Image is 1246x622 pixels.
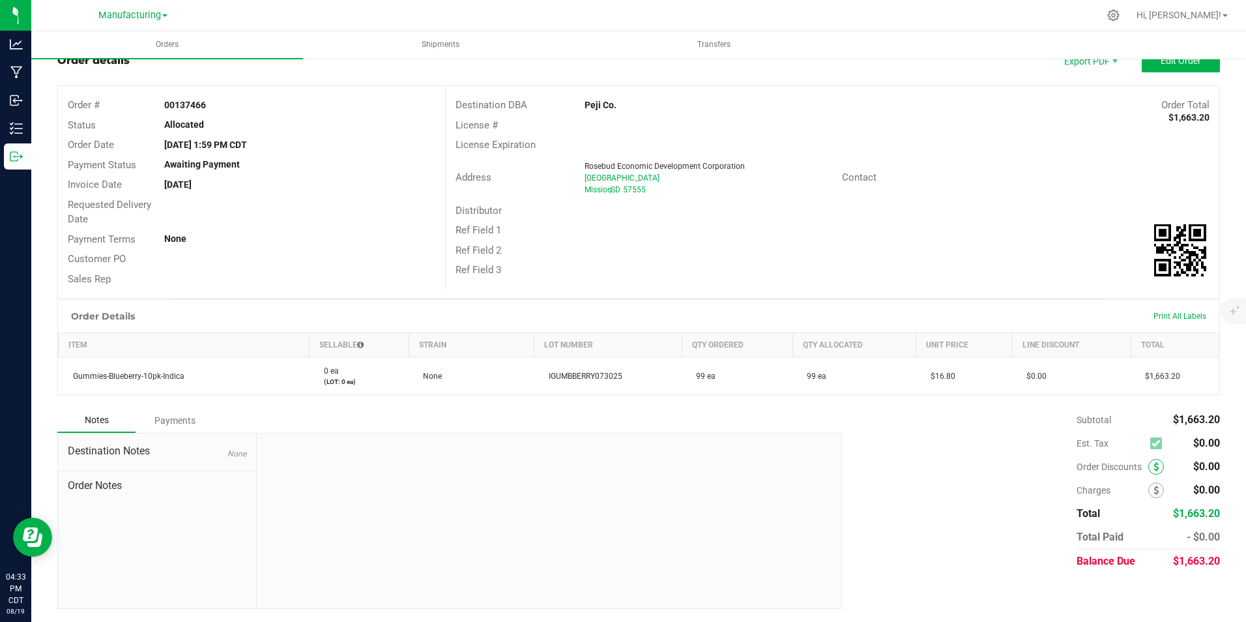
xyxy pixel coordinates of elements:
span: Order # [68,99,100,111]
div: Payments [136,409,214,432]
span: $1,663.20 [1173,507,1220,520]
span: Ref Field 1 [456,224,501,236]
span: Est. Tax [1077,438,1145,449]
span: IGUMBBERRY073025 [542,372,622,381]
span: Shipments [404,39,477,50]
strong: 00137466 [164,100,206,110]
span: Ref Field 3 [456,264,501,276]
span: Distributor [456,205,502,216]
span: 57555 [623,185,646,194]
span: Order Date [68,139,114,151]
p: 04:33 PM CDT [6,571,25,606]
span: Order Discounts [1077,462,1148,472]
h1: Order Details [71,311,135,321]
inline-svg: Analytics [10,38,23,51]
span: , [609,185,611,194]
span: Print All Labels [1153,312,1206,321]
span: Manufacturing [98,10,161,21]
span: Orders [138,39,196,50]
span: $1,663.20 [1173,413,1220,426]
span: Rosebud Economic Development Corporation [585,162,745,171]
div: Manage settings [1105,9,1122,22]
span: $16.80 [924,372,955,381]
span: $0.00 [1193,460,1220,473]
span: Subtotal [1077,415,1111,425]
th: Strain [409,333,534,357]
strong: Peji Co. [585,100,616,110]
span: Contact [842,171,877,183]
span: Mission [585,185,612,194]
strong: [DATE] 1:59 PM CDT [164,140,247,150]
th: Sellable [310,333,409,357]
strong: None [164,233,186,244]
span: 99 ea [689,372,716,381]
span: Destination Notes [68,443,246,459]
img: Scan me! [1154,224,1206,276]
a: Shipments [304,31,576,59]
th: Total [1131,333,1219,357]
inline-svg: Inventory [10,122,23,135]
button: Edit Order [1142,49,1220,72]
span: Edit Order [1161,55,1201,66]
th: Lot Number [534,333,682,357]
div: Notes [57,408,136,433]
span: $0.00 [1020,372,1047,381]
span: Destination DBA [456,99,527,111]
span: License # [456,119,498,131]
div: Order details [57,53,130,68]
span: $1,663.20 [1138,372,1180,381]
qrcode: 00137466 [1154,224,1206,276]
span: 0 ea [317,366,339,376]
span: $1,663.20 [1173,555,1220,567]
span: Payment Terms [68,233,136,245]
th: Item [59,333,310,357]
strong: $1,663.20 [1168,112,1210,123]
span: Transfers [680,39,748,50]
span: SD [611,185,620,194]
span: $0.00 [1193,484,1220,496]
th: Line Discount [1012,333,1131,357]
span: Gummies-Blueberry-10pk-Indica [66,372,184,381]
th: Qty Allocated [792,333,916,357]
li: Export PDF [1050,49,1129,72]
inline-svg: Inbound [10,94,23,107]
span: Hi, [PERSON_NAME]! [1137,10,1221,20]
span: Status [68,119,96,131]
strong: [DATE] [164,179,192,190]
span: 99 ea [800,372,826,381]
span: Charges [1077,485,1148,496]
span: [GEOGRAPHIC_DATA] [585,173,659,183]
span: Sales Rep [68,273,111,285]
span: Total [1077,507,1100,520]
span: Order Notes [68,478,246,494]
iframe: Resource center [13,518,52,557]
inline-svg: Outbound [10,150,23,163]
p: 08/19 [6,606,25,616]
span: - $0.00 [1187,531,1220,543]
span: Balance Due [1077,555,1135,567]
p: (LOT: 0 ea) [317,377,401,387]
th: Qty Ordered [682,333,792,357]
inline-svg: Manufacturing [10,66,23,79]
span: Requested Delivery Date [68,199,151,226]
span: None [416,372,442,381]
th: Unit Price [916,333,1013,357]
span: Calculate excise tax [1150,435,1168,452]
span: Payment Status [68,159,136,171]
span: Ref Field 2 [456,244,501,256]
span: License Expiration [456,139,536,151]
a: Orders [31,31,303,59]
span: Customer PO [68,253,126,265]
span: Invoice Date [68,179,122,190]
span: None [227,449,246,458]
a: Transfers [578,31,850,59]
span: Address [456,171,491,183]
strong: Awaiting Payment [164,159,240,170]
span: Order Total [1161,99,1210,111]
span: Total Paid [1077,531,1123,543]
span: $0.00 [1193,437,1220,449]
strong: Allocated [164,119,204,130]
